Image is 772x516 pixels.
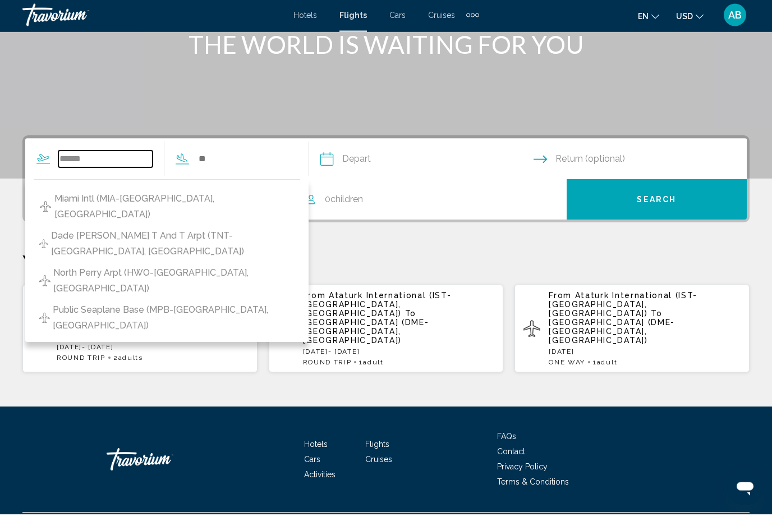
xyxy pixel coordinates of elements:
[34,227,300,264] button: Dade [PERSON_NAME] T And T Arpt (TNT-[GEOGRAPHIC_DATA], [GEOGRAPHIC_DATA])
[466,8,479,26] button: Extra navigation items
[497,480,569,488] a: Terms & Conditions
[330,196,363,207] span: Children
[53,267,295,299] span: North Perry Arpt (HWO-[GEOGRAPHIC_DATA], [GEOGRAPHIC_DATA])
[303,320,429,347] span: [GEOGRAPHIC_DATA] (DME-[GEOGRAPHIC_DATA], [GEOGRAPHIC_DATA])
[118,356,143,364] span: Adults
[54,193,295,225] span: Miami Intl (MIA-[GEOGRAPHIC_DATA], [GEOGRAPHIC_DATA])
[728,11,742,22] span: AB
[107,445,219,478] a: Travorium
[325,194,363,209] span: 0
[638,13,649,22] span: en
[676,13,693,22] span: USD
[359,360,383,368] span: 1
[497,464,548,473] a: Privacy Policy
[638,10,659,26] button: Change language
[720,5,750,29] button: User Menu
[51,230,295,262] span: Dade [PERSON_NAME] T And T Arpt (TNT-[GEOGRAPHIC_DATA], [GEOGRAPHIC_DATA])
[676,10,704,26] button: Change currency
[727,471,763,507] iframe: Button to launch messaging window
[303,293,326,302] span: From
[339,12,367,21] a: Flights
[34,302,300,339] button: Public Seaplane Base (MPB-[GEOGRAPHIC_DATA], [GEOGRAPHIC_DATA])
[304,457,320,466] a: Cars
[651,311,662,320] span: To
[25,140,747,222] div: Search widget
[57,356,105,364] span: ROUND TRIP
[549,293,697,320] span: Ataturk International (IST-[GEOGRAPHIC_DATA], [GEOGRAPHIC_DATA])
[34,264,300,302] button: North Perry Arpt (HWO-[GEOGRAPHIC_DATA], [GEOGRAPHIC_DATA])
[53,304,295,336] span: Public Seaplane Base (MPB-[GEOGRAPHIC_DATA], [GEOGRAPHIC_DATA])
[22,6,282,28] a: Travorium
[405,311,416,320] span: To
[534,141,747,181] button: Return date
[22,253,750,275] p: Your Recent Searches
[549,350,741,358] p: [DATE]
[549,360,585,368] span: ONE WAY
[549,293,572,302] span: From
[34,190,300,227] button: Miami Intl (MIA-[GEOGRAPHIC_DATA], [GEOGRAPHIC_DATA])
[304,472,336,481] a: Activities
[389,12,406,21] a: Cars
[22,286,258,375] button: From [PERSON_NAME] Intl ([GEOGRAPHIC_DATA]-[US_STATE], [GEOGRAPHIC_DATA]) To Ataturk Internationa...
[113,356,143,364] span: 2
[304,442,328,451] a: Hotels
[57,345,249,353] p: [DATE] - [DATE]
[428,12,455,21] a: Cruises
[269,286,504,375] button: From Ataturk International (IST-[GEOGRAPHIC_DATA], [GEOGRAPHIC_DATA]) To [GEOGRAPHIC_DATA] (DME-[...
[637,198,676,207] span: Search
[514,286,750,375] button: From Ataturk International (IST-[GEOGRAPHIC_DATA], [GEOGRAPHIC_DATA]) To [GEOGRAPHIC_DATA] (DME-[...
[497,434,516,443] a: FAQs
[567,181,747,222] button: Search
[597,360,617,368] span: Adult
[303,293,452,320] span: Ataturk International (IST-[GEOGRAPHIC_DATA], [GEOGRAPHIC_DATA])
[555,153,625,169] span: Return (optional)
[303,350,495,358] p: [DATE] - [DATE]
[549,320,675,347] span: [GEOGRAPHIC_DATA] (DME-[GEOGRAPHIC_DATA], [GEOGRAPHIC_DATA])
[363,360,383,368] span: Adult
[176,32,596,61] h1: THE WORLD IS WAITING FOR YOU
[303,360,352,368] span: ROUND TRIP
[293,12,317,21] a: Hotels
[497,449,525,458] a: Contact
[365,442,389,451] a: Flights
[593,360,617,368] span: 1
[320,141,534,181] button: Depart date
[365,457,392,466] a: Cruises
